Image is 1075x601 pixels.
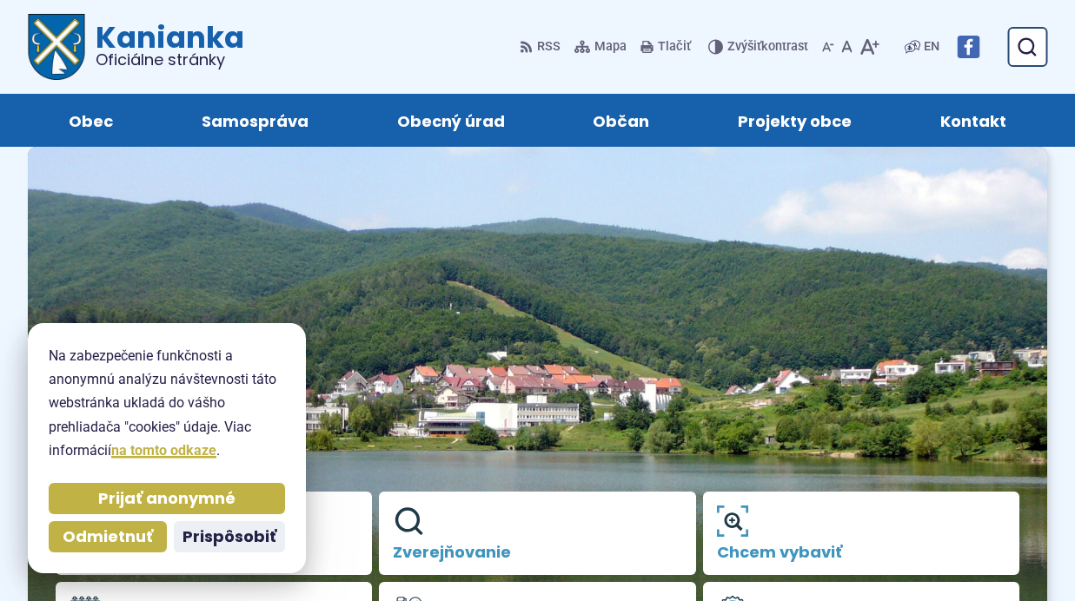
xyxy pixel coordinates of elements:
a: Logo Kanianka, prejsť na domovskú stránku. [28,14,244,80]
a: Samospráva [175,94,335,147]
a: Kontakt [913,94,1033,147]
span: Tlačiť [658,40,691,55]
h1: Kanianka [85,23,244,68]
span: Samospráva [202,94,309,147]
span: Odmietnuť [63,527,153,547]
a: Chcem vybaviť [703,492,1019,575]
a: RSS [520,29,564,65]
button: Tlačiť [637,29,694,65]
span: Prijať anonymné [98,489,236,509]
button: Zvýšiťkontrast [708,29,812,65]
a: Zverejňovanie [379,492,695,575]
img: Prejsť na domovskú stránku [28,14,85,80]
span: Obec [69,94,113,147]
span: Kontakt [940,94,1006,147]
button: Zmenšiť veľkosť písma [819,29,838,65]
a: Projekty obce [711,94,879,147]
a: Obec [42,94,140,147]
span: kontrast [727,40,808,55]
span: Chcem vybaviť [717,544,1005,561]
a: Obecný úrad [370,94,532,147]
a: na tomto odkaze [111,442,216,459]
span: Projekty obce [738,94,852,147]
span: Zvýšiť [727,39,761,54]
span: Obecný úrad [397,94,505,147]
button: Odmietnuť [49,521,167,552]
span: Prispôsobiť [182,527,276,547]
button: Prijať anonymné [49,483,285,514]
span: Občan [593,94,649,147]
p: Na zabezpečenie funkčnosti a anonymnú analýzu návštevnosti táto webstránka ukladá do vášho prehli... [49,344,285,462]
img: Prejsť na Facebook stránku [957,36,979,58]
span: EN [924,36,939,57]
a: Mapa [571,29,630,65]
a: Občan [567,94,677,147]
button: Prispôsobiť [174,521,285,552]
button: Zväčšiť veľkosť písma [856,29,883,65]
span: RSS [537,36,561,57]
button: Nastaviť pôvodnú veľkosť písma [838,29,856,65]
span: Zverejňovanie [393,544,681,561]
span: Mapa [594,36,627,57]
span: Oficiálne stránky [96,52,244,68]
a: EN [920,36,943,57]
